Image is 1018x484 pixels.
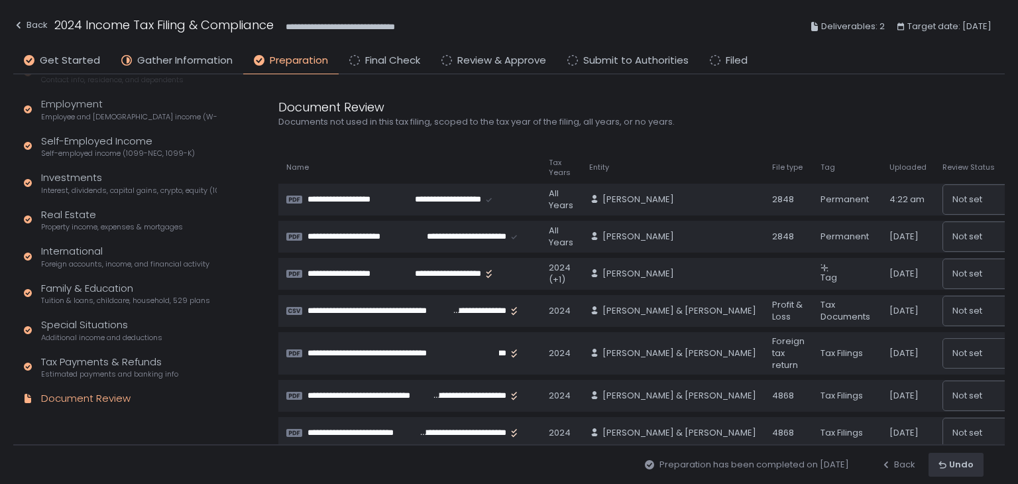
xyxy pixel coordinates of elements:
[952,347,982,360] span: Not set
[602,427,756,439] span: [PERSON_NAME] & [PERSON_NAME]
[41,112,217,122] span: Employee and [DEMOGRAPHIC_DATA] income (W-2s)
[659,459,849,471] span: Preparation has been completed on [DATE]
[41,355,178,380] div: Tax Payments & Refunds
[952,230,982,243] span: Not set
[41,170,217,196] div: Investments
[278,116,915,128] div: Documents not used in this tax filing, scoped to the tax year of the filing, all years, or no years.
[13,16,48,38] button: Back
[41,244,209,269] div: International
[889,427,919,439] span: [DATE]
[41,208,183,233] div: Real Estate
[602,268,674,280] span: [PERSON_NAME]
[952,193,982,206] span: Not set
[602,194,674,206] span: [PERSON_NAME]
[889,162,927,172] span: Uploaded
[40,53,100,68] span: Get Started
[602,347,756,359] span: [PERSON_NAME] & [PERSON_NAME]
[41,259,209,269] span: Foreign accounts, income, and financial activity
[41,186,217,196] span: Interest, dividends, capital gains, crypto, equity (1099s, K-1s)
[889,194,925,206] span: 4:22 am
[602,390,756,402] span: [PERSON_NAME] & [PERSON_NAME]
[41,281,210,306] div: Family & Education
[952,304,982,318] span: Not set
[942,162,995,172] span: Review Status
[41,369,178,379] span: Estimated payments and banking info
[41,149,195,158] span: Self-employed income (1099-NEC, 1099-K)
[952,389,982,402] span: Not set
[820,162,835,172] span: Tag
[772,162,803,172] span: File type
[881,453,915,477] button: Back
[54,16,274,34] h1: 2024 Income Tax Filing & Compliance
[137,53,233,68] span: Gather Information
[41,296,210,306] span: Tuition & loans, childcare, household, 529 plans
[952,426,982,440] span: Not set
[41,333,162,343] span: Additional income and deductions
[41,391,131,406] div: Document Review
[889,347,919,359] span: [DATE]
[952,267,982,280] span: Not set
[602,305,756,317] span: [PERSON_NAME] & [PERSON_NAME]
[889,268,919,280] span: [DATE]
[820,271,837,284] span: Tag
[889,390,919,402] span: [DATE]
[602,231,674,243] span: [PERSON_NAME]
[13,17,48,33] div: Back
[907,19,991,34] span: Target date: [DATE]
[929,453,984,477] button: Undo
[41,318,162,343] div: Special Situations
[41,75,184,85] span: Contact info, residence, and dependents
[41,97,217,122] div: Employment
[589,162,609,172] span: Entity
[938,459,974,471] div: Undo
[457,53,546,68] span: Review & Approve
[726,53,748,68] span: Filed
[549,158,573,178] span: Tax Years
[889,305,919,317] span: [DATE]
[278,98,915,116] div: Document Review
[889,231,919,243] span: [DATE]
[583,53,689,68] span: Submit to Authorities
[286,162,309,172] span: Name
[365,53,420,68] span: Final Check
[821,19,885,34] span: Deliverables: 2
[41,134,195,159] div: Self-Employed Income
[41,222,183,232] span: Property income, expenses & mortgages
[881,459,915,471] div: Back
[270,53,328,68] span: Preparation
